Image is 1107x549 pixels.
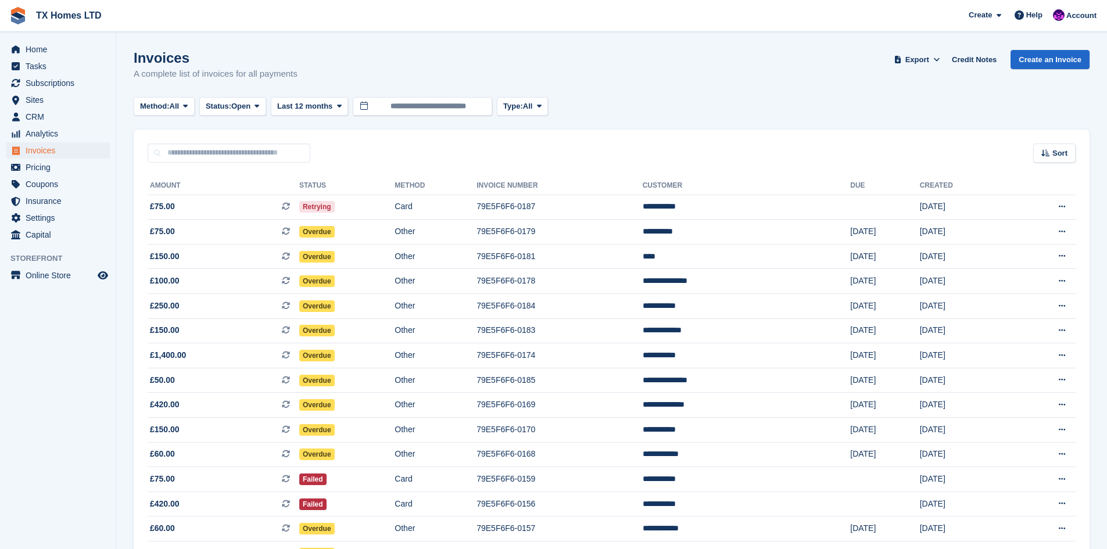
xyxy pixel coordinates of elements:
span: £75.00 [150,200,175,213]
td: [DATE] [850,343,919,368]
img: stora-icon-8386f47178a22dfd0bd8f6a31ec36ba5ce8667c1dd55bd0f319d3a0aa187defe.svg [9,7,27,24]
span: CRM [26,109,95,125]
td: [DATE] [920,442,1010,467]
th: Created [920,177,1010,195]
p: A complete list of invoices for all payments [134,67,298,81]
td: Other [395,244,477,269]
a: Create an Invoice [1011,50,1090,69]
button: Export [891,50,943,69]
span: Analytics [26,125,95,142]
span: Overdue [299,275,335,287]
td: [DATE] [920,195,1010,220]
td: 79E5F6F6-0157 [477,516,642,541]
img: Neil Riddell [1053,9,1065,21]
a: menu [6,125,110,142]
td: [DATE] [850,318,919,343]
td: [DATE] [850,393,919,418]
span: £420.00 [150,498,180,510]
span: £60.00 [150,448,175,460]
th: Invoice Number [477,177,642,195]
td: [DATE] [850,516,919,541]
span: All [170,101,180,112]
td: 79E5F6F6-0159 [477,467,642,492]
td: [DATE] [920,220,1010,245]
th: Status [299,177,395,195]
span: £150.00 [150,250,180,263]
span: Overdue [299,300,335,312]
td: [DATE] [920,418,1010,443]
span: Insurance [26,193,95,209]
td: [DATE] [920,516,1010,541]
span: Capital [26,227,95,243]
a: TX Homes LTD [31,6,106,25]
a: menu [6,267,110,284]
td: [DATE] [850,368,919,393]
a: menu [6,210,110,226]
span: Home [26,41,95,58]
a: menu [6,109,110,125]
th: Amount [148,177,299,195]
td: [DATE] [850,269,919,294]
span: Tasks [26,58,95,74]
span: Overdue [299,251,335,263]
span: Storefront [10,253,116,264]
span: Failed [299,498,327,510]
td: [DATE] [850,220,919,245]
span: Invoices [26,142,95,159]
td: 79E5F6F6-0170 [477,418,642,443]
button: Method: All [134,97,195,116]
a: Credit Notes [947,50,1001,69]
td: [DATE] [920,343,1010,368]
span: Last 12 months [277,101,332,112]
span: Overdue [299,375,335,386]
button: Last 12 months [271,97,348,116]
th: Due [850,177,919,195]
td: Other [395,516,477,541]
td: 79E5F6F6-0181 [477,244,642,269]
span: Overdue [299,399,335,411]
span: Overdue [299,350,335,361]
td: [DATE] [920,244,1010,269]
span: Sort [1052,148,1067,159]
span: £250.00 [150,300,180,312]
td: Other [395,368,477,393]
td: 79E5F6F6-0174 [477,343,642,368]
span: Subscriptions [26,75,95,91]
td: 79E5F6F6-0156 [477,491,642,516]
span: Overdue [299,523,335,534]
span: Account [1066,10,1097,21]
span: Overdue [299,424,335,436]
span: £1,400.00 [150,349,186,361]
span: Settings [26,210,95,226]
th: Method [395,177,477,195]
span: All [523,101,533,112]
a: menu [6,227,110,243]
td: Other [395,269,477,294]
span: Status: [206,101,231,112]
span: £75.00 [150,473,175,485]
span: Open [231,101,250,112]
td: 79E5F6F6-0187 [477,195,642,220]
span: Overdue [299,226,335,238]
span: Overdue [299,448,335,460]
a: menu [6,75,110,91]
th: Customer [643,177,851,195]
td: [DATE] [850,442,919,467]
td: Other [395,442,477,467]
span: £150.00 [150,424,180,436]
td: Other [395,318,477,343]
td: 79E5F6F6-0169 [477,393,642,418]
span: Failed [299,473,327,485]
td: [DATE] [920,294,1010,319]
td: 79E5F6F6-0179 [477,220,642,245]
a: menu [6,58,110,74]
span: Retrying [299,201,335,213]
span: Pricing [26,159,95,175]
span: £420.00 [150,399,180,411]
span: Method: [140,101,170,112]
a: menu [6,142,110,159]
td: [DATE] [920,318,1010,343]
span: Export [905,54,929,66]
span: £150.00 [150,324,180,336]
a: menu [6,92,110,108]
